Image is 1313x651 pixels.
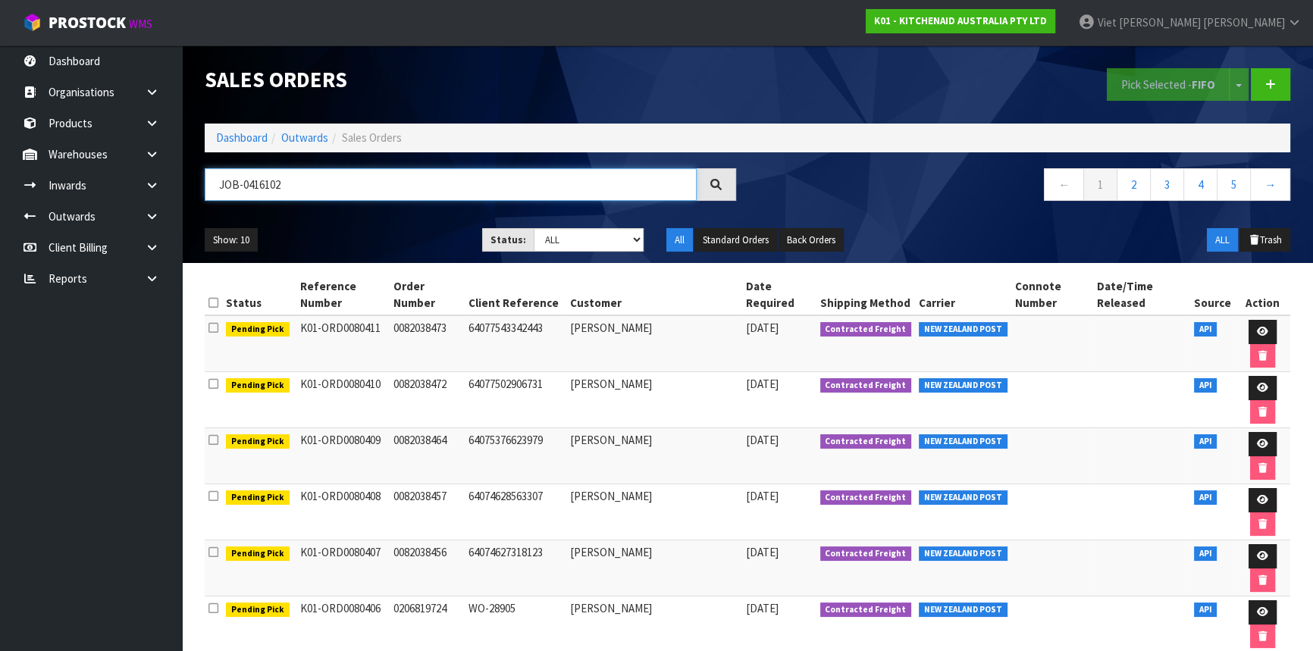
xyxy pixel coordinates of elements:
[919,546,1007,562] span: NEW ZEALAND POST
[1194,490,1217,505] span: API
[1217,168,1251,201] a: 5
[1192,77,1215,92] strong: FIFO
[820,378,912,393] span: Contracted Freight
[745,601,778,615] span: [DATE]
[464,274,566,315] th: Client Reference
[919,322,1007,337] span: NEW ZEALAND POST
[390,540,465,596] td: 0082038456
[1011,274,1094,315] th: Connote Number
[866,9,1055,33] a: K01 - KITCHENAID AUSTRALIA PTY LTD
[342,130,402,145] span: Sales Orders
[1194,378,1217,393] span: API
[779,228,844,252] button: Back Orders
[566,274,741,315] th: Customer
[1107,68,1230,101] button: Pick Selected -FIFO
[226,378,290,393] span: Pending Pick
[745,489,778,503] span: [DATE]
[226,602,290,618] span: Pending Pick
[1194,546,1217,562] span: API
[464,428,566,484] td: 64075376623979
[296,484,390,540] td: K01-ORD0080408
[1250,168,1290,201] a: →
[1183,168,1217,201] a: 4
[129,17,152,31] small: WMS
[222,274,296,315] th: Status
[1194,322,1217,337] span: API
[1194,434,1217,449] span: API
[296,274,390,315] th: Reference Number
[919,434,1007,449] span: NEW ZEALAND POST
[759,168,1290,205] nav: Page navigation
[919,490,1007,505] span: NEW ZEALAND POST
[490,233,526,246] strong: Status:
[820,546,912,562] span: Contracted Freight
[296,372,390,428] td: K01-ORD0080410
[919,378,1007,393] span: NEW ZEALAND POST
[281,130,328,145] a: Outwards
[1098,15,1201,30] span: Viet [PERSON_NAME]
[566,372,741,428] td: [PERSON_NAME]
[566,428,741,484] td: [PERSON_NAME]
[1083,168,1117,201] a: 1
[820,602,912,618] span: Contracted Freight
[745,321,778,335] span: [DATE]
[745,377,778,391] span: [DATE]
[205,168,697,201] input: Search sales orders
[390,428,465,484] td: 0082038464
[694,228,777,252] button: Standard Orders
[820,490,912,505] span: Contracted Freight
[216,130,268,145] a: Dashboard
[464,540,566,596] td: 64074627318123
[1117,168,1151,201] a: 2
[226,434,290,449] span: Pending Pick
[745,433,778,447] span: [DATE]
[296,428,390,484] td: K01-ORD0080409
[226,546,290,562] span: Pending Pick
[23,13,42,32] img: cube-alt.png
[816,274,916,315] th: Shipping Method
[205,228,258,252] button: Show: 10
[49,13,126,33] span: ProStock
[1239,228,1290,252] button: Trash
[1093,274,1190,315] th: Date/Time Released
[390,274,465,315] th: Order Number
[666,228,693,252] button: All
[296,315,390,372] td: K01-ORD0080411
[226,490,290,505] span: Pending Pick
[566,484,741,540] td: [PERSON_NAME]
[915,274,1011,315] th: Carrier
[1150,168,1184,201] a: 3
[226,322,290,337] span: Pending Pick
[1044,168,1084,201] a: ←
[919,602,1007,618] span: NEW ZEALAND POST
[1203,15,1285,30] span: [PERSON_NAME]
[566,540,741,596] td: [PERSON_NAME]
[741,274,816,315] th: Date Required
[390,484,465,540] td: 0082038457
[820,434,912,449] span: Contracted Freight
[390,315,465,372] td: 0082038473
[464,372,566,428] td: 64077502906731
[566,315,741,372] td: [PERSON_NAME]
[390,372,465,428] td: 0082038472
[296,540,390,596] td: K01-ORD0080407
[1235,274,1290,315] th: Action
[1207,228,1238,252] button: ALL
[745,545,778,559] span: [DATE]
[464,484,566,540] td: 64074628563307
[205,68,736,92] h1: Sales Orders
[464,315,566,372] td: 64077543342443
[1194,602,1217,618] span: API
[874,14,1047,27] strong: K01 - KITCHENAID AUSTRALIA PTY LTD
[820,322,912,337] span: Contracted Freight
[1190,274,1235,315] th: Source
